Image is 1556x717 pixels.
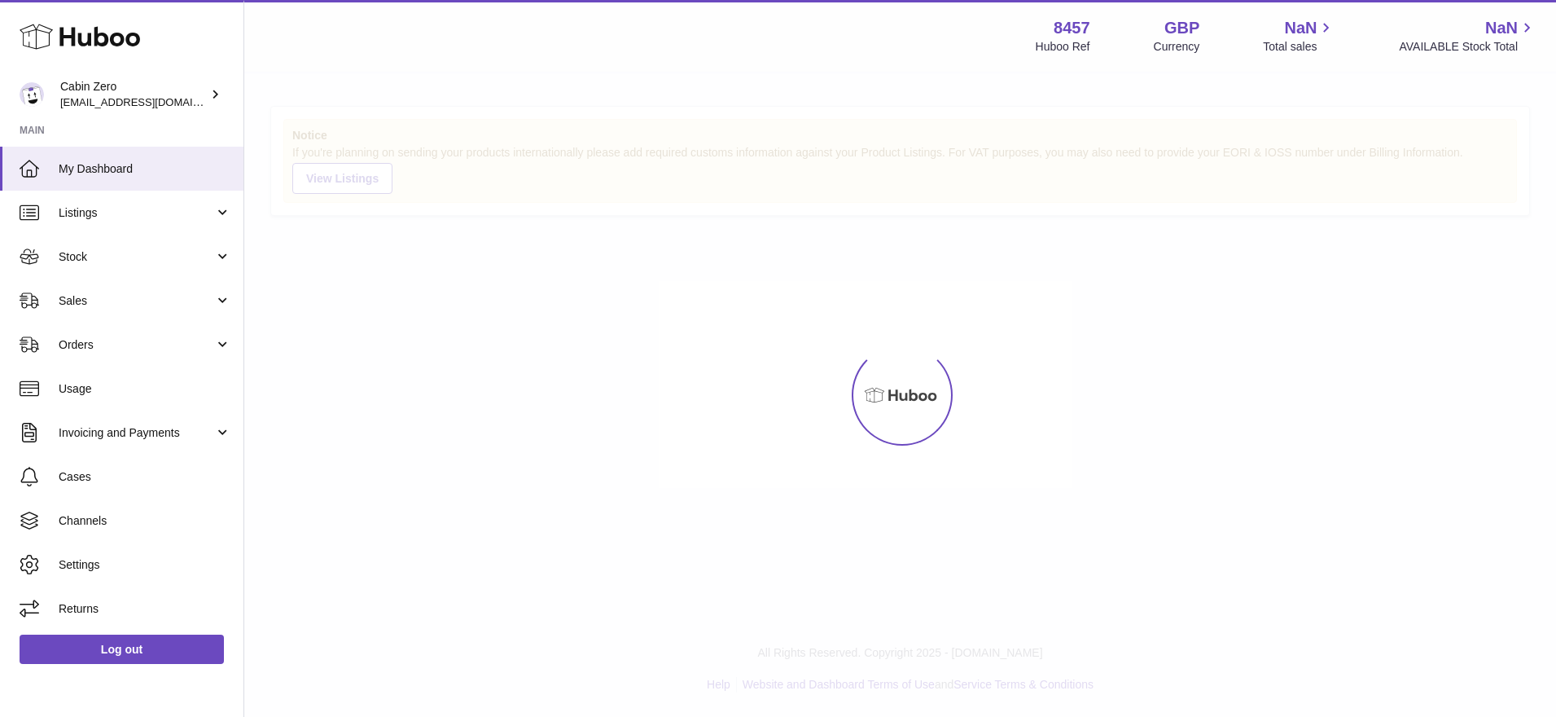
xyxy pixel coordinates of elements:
[1036,39,1090,55] div: Huboo Ref
[1154,39,1200,55] div: Currency
[1054,17,1090,39] strong: 8457
[20,82,44,107] img: huboo@cabinzero.com
[59,557,231,573] span: Settings
[59,513,231,529] span: Channels
[60,79,207,110] div: Cabin Zero
[59,293,214,309] span: Sales
[59,205,214,221] span: Listings
[1284,17,1317,39] span: NaN
[1399,39,1536,55] span: AVAILABLE Stock Total
[59,425,214,441] span: Invoicing and Payments
[59,337,214,353] span: Orders
[59,381,231,397] span: Usage
[59,249,214,265] span: Stock
[60,95,239,108] span: [EMAIL_ADDRESS][DOMAIN_NAME]
[1485,17,1518,39] span: NaN
[1263,39,1335,55] span: Total sales
[1263,17,1335,55] a: NaN Total sales
[59,161,231,177] span: My Dashboard
[59,601,231,617] span: Returns
[59,469,231,485] span: Cases
[1164,17,1199,39] strong: GBP
[20,635,224,664] a: Log out
[1399,17,1536,55] a: NaN AVAILABLE Stock Total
